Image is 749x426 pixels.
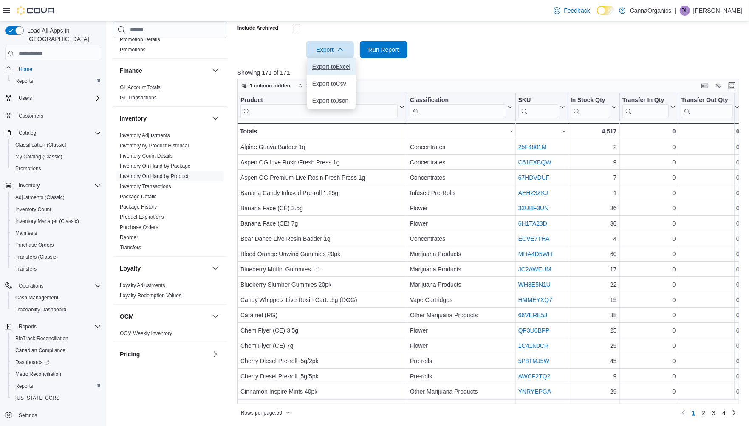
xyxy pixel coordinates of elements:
span: 4 [722,409,726,417]
a: Canadian Compliance [12,345,69,355]
button: Finance [210,65,220,76]
span: Transfers (Classic) [12,252,101,262]
div: Discounts & Promotions [113,24,227,58]
span: Export to Json [312,97,350,104]
span: Classification (Classic) [12,140,101,150]
div: 0 [681,279,739,290]
button: Inventory [210,113,220,124]
span: Classification (Classic) [15,141,67,148]
button: Transfer In Qty [622,96,676,118]
button: Metrc Reconciliation [8,368,105,380]
button: Inventory [2,180,105,192]
a: Metrc Reconciliation [12,369,65,379]
span: Reports [15,322,101,332]
button: Traceabilty Dashboard [8,304,105,316]
a: Loyalty Adjustments [120,282,165,288]
button: Classification (Classic) [8,139,105,151]
a: Promotions [12,164,45,174]
a: 7KR37QFV [518,403,549,410]
button: Inventory [15,181,43,191]
div: 0 [681,188,739,198]
a: Page 3 of 4 [709,406,719,420]
div: Concentrates [410,234,513,244]
button: Purchase Orders [8,239,105,251]
button: [US_STATE] CCRS [8,392,105,404]
button: OCM [210,311,220,322]
div: 0 [622,203,676,213]
a: Package History [120,204,157,210]
button: Export toJson [307,92,356,109]
span: Metrc Reconciliation [15,371,61,378]
div: 1 [571,188,617,198]
div: 0 [681,203,739,213]
span: My Catalog (Classic) [15,153,62,160]
span: Loyalty Adjustments [120,282,165,289]
p: Showing 171 of 171 [237,68,744,77]
span: Inventory Manager (Classic) [15,218,79,225]
span: Users [15,93,101,103]
span: Inventory On Hand by Product [120,173,188,180]
span: Reports [15,383,33,389]
div: Flower [410,203,513,213]
span: Reports [12,381,101,391]
div: SKU URL [518,96,558,118]
button: Loyalty [210,263,220,274]
button: Settings [2,409,105,421]
button: Export toCsv [307,75,356,92]
div: Alpine Guava Badder 1g [240,142,404,152]
div: 22 [571,279,617,290]
span: Inventory Transactions [120,183,171,190]
div: Blueberry Muffin Gummies 1:1 [240,264,404,274]
span: Inventory [15,181,101,191]
span: Export [311,41,349,58]
span: GL Account Totals [120,84,161,91]
span: Promotions [12,164,101,174]
button: Inventory Manager (Classic) [8,215,105,227]
a: Inventory Count Details [120,153,173,159]
div: 0 [622,142,676,152]
a: Inventory Manager (Classic) [12,216,82,226]
button: Export [306,41,354,58]
a: Transfers [12,264,40,274]
button: Reports [15,322,40,332]
div: In Stock Qty [571,96,610,104]
p: CannaOrganics [630,6,671,16]
span: Canadian Compliance [15,347,65,354]
button: Catalog [2,127,105,139]
button: Transfers [8,263,105,275]
span: Load All Apps in [GEOGRAPHIC_DATA] [24,26,101,43]
button: Pricing [120,350,209,358]
button: Export toExcel [307,58,356,75]
button: SKU [518,96,565,118]
a: BioTrack Reconciliation [12,333,72,344]
h3: OCM [120,312,134,321]
div: Finance [113,82,227,106]
button: Inventory Count [8,203,105,215]
span: Rows per page : 50 [241,409,282,416]
div: 0 [622,234,676,244]
button: Run Report [360,41,407,58]
div: Debra Lambert [680,6,690,16]
div: Totals [240,126,404,136]
div: Product [240,96,398,118]
div: Concentrates [410,157,513,167]
button: Catalog [15,128,40,138]
span: Reports [15,78,33,85]
button: Rows per page:50 [237,408,294,418]
button: BioTrack Reconciliation [8,333,105,344]
a: Loyalty Redemption Values [120,293,181,299]
span: Reports [12,76,101,86]
span: Adjustments (Classic) [12,192,101,203]
a: Package Details [120,194,157,200]
div: Bear Dance Live Resin Badder 1g [240,234,404,244]
span: Metrc Reconciliation [12,369,101,379]
span: Settings [15,410,101,420]
div: In Stock Qty [571,96,610,118]
div: Concentrates [410,142,513,152]
div: Transfer Out Qty [681,96,732,118]
div: Flower [410,218,513,229]
a: Page 2 of 4 [699,406,709,420]
div: 9 [571,157,617,167]
div: Product [240,96,398,104]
